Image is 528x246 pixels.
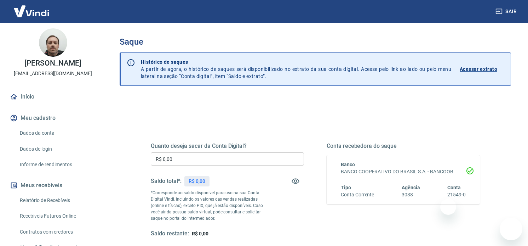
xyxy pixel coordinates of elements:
[141,58,451,80] p: A partir de agora, o histórico de saques será disponibilizado no extrato da sua conta digital. Ac...
[460,58,505,80] a: Acessar extrato
[39,28,67,57] img: 4509ce8d-3479-4caf-924c-9c261a9194b9.jpeg
[341,191,374,199] h6: Conta Corrente
[17,209,97,223] a: Recebíveis Futuros Online
[17,225,97,239] a: Contratos com credores
[189,178,205,185] p: R$ 0,00
[8,89,97,105] a: Início
[141,58,451,66] p: Histórico de saques
[151,190,266,222] p: *Corresponde ao saldo disponível para uso na sua Conta Digital Vindi. Incluindo os valores das ve...
[8,178,97,193] button: Meus recebíveis
[8,110,97,126] button: Meu cadastro
[17,126,97,140] a: Dados da conta
[440,199,456,215] iframe: Fechar mensagem
[341,168,466,175] h6: BANCO COOPERATIVO DO BRASIL S.A. - BANCOOB
[17,142,97,156] a: Dados de login
[14,70,92,77] p: [EMAIL_ADDRESS][DOMAIN_NAME]
[460,66,497,73] p: Acessar extrato
[402,191,420,199] h6: 3038
[500,218,522,240] iframe: Botão para abrir a janela de mensagens
[494,5,520,18] button: Sair
[8,0,54,22] img: Vindi
[447,185,461,190] span: Conta
[24,60,81,67] p: [PERSON_NAME]
[192,231,208,236] span: R$ 0,00
[341,185,351,190] span: Tipo
[151,178,182,185] h5: Saldo total*:
[341,162,355,167] span: Banco
[151,142,304,150] h5: Quanto deseja sacar da Conta Digital?
[327,142,480,150] h5: Conta recebedora do saque
[447,191,466,199] h6: 21549-0
[17,193,97,208] a: Relatório de Recebíveis
[120,37,511,47] h3: Saque
[151,230,189,237] h5: Saldo restante:
[17,157,97,172] a: Informe de rendimentos
[402,185,420,190] span: Agência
